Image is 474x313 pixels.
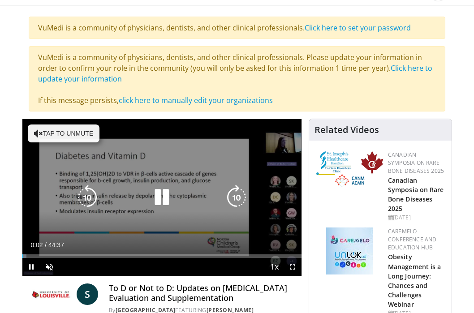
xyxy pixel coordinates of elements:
button: Tap to unmute [28,124,99,142]
img: University of Louisville [29,283,73,305]
button: Fullscreen [284,258,302,276]
a: Click here to set your password [305,23,411,33]
a: Canadian Symposia on Rare Bone Diseases 2025 [388,176,444,213]
a: click here to manually edit your organizations [119,95,273,105]
h4: To D or Not to D: Updates on [MEDICAL_DATA] Evaluation and Supplementation [109,283,295,303]
video-js: Video Player [22,119,302,276]
button: Pause [22,258,40,276]
span: 0:02 [30,241,43,249]
span: 44:37 [48,241,64,249]
span: / [45,241,47,249]
button: Unmute [40,258,58,276]
a: Canadian Symposia on Rare Bone Diseases 2025 [388,151,444,175]
a: CaReMeLO Conference and Education Hub [388,227,436,251]
img: 45df64a9-a6de-482c-8a90-ada250f7980c.png.150x105_q85_autocrop_double_scale_upscale_version-0.2.jpg [326,227,373,274]
div: VuMedi is a community of physicians, dentists, and other clinical professionals. Please update yo... [29,46,445,111]
a: Obesity Management is a Long Journey: Chances and Challenges Webinar [388,253,441,309]
div: Progress Bar [22,254,302,258]
img: 59b7dea3-8883-45d6-a110-d30c6cb0f321.png.150x105_q85_autocrop_double_scale_upscale_version-0.2.png [316,151,384,187]
a: S [77,283,98,305]
div: VuMedi is a community of physicians, dentists, and other clinical professionals. [29,17,445,39]
div: [DATE] [388,214,444,222]
button: Playback Rate [266,258,284,276]
h4: Related Videos [315,124,379,135]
